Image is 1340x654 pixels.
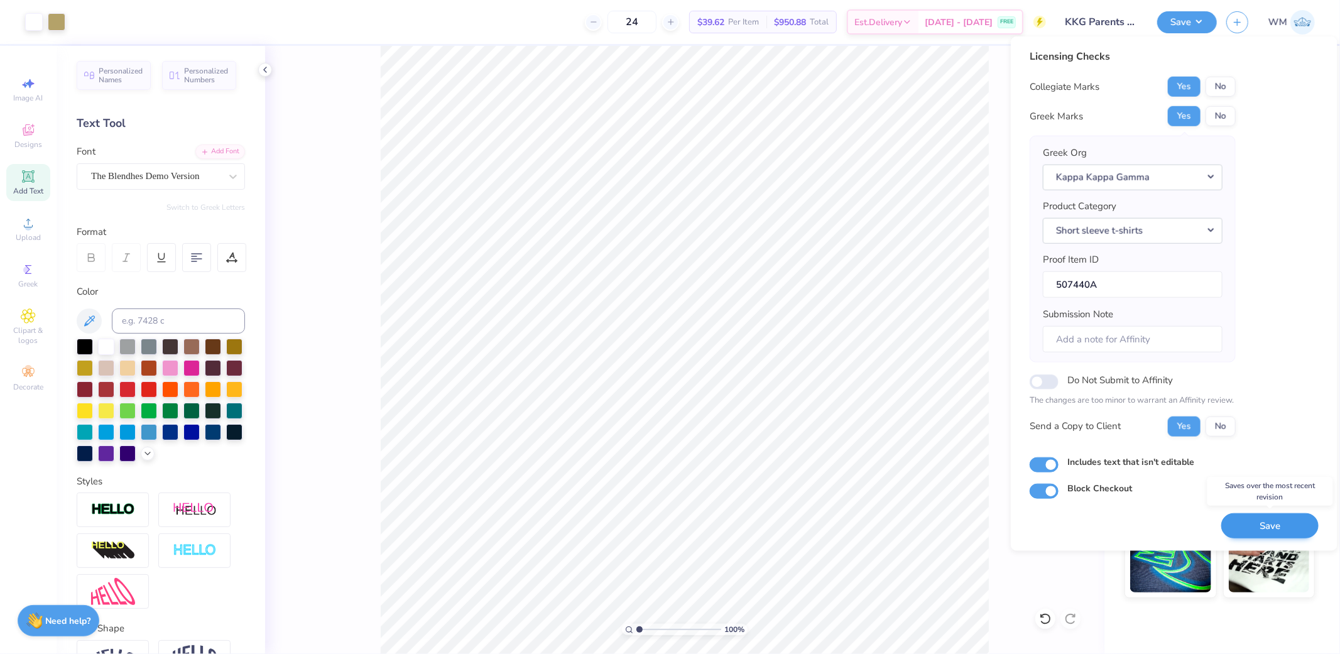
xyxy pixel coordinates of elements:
p: The changes are too minor to warrant an Affinity review. [1030,395,1236,407]
div: Greek Marks [1030,109,1083,124]
label: Do Not Submit to Affinity [1067,372,1173,388]
label: Submission Note [1043,307,1113,322]
span: Personalized Names [99,67,143,84]
span: Decorate [13,382,43,392]
img: Glow in the Dark Ink [1130,530,1211,592]
label: Product Category [1043,199,1116,214]
button: Yes [1168,77,1201,97]
span: Total [810,16,829,29]
img: Negative Space [173,543,217,558]
button: Switch to Greek Letters [166,202,245,212]
strong: Need help? [46,615,91,627]
button: Kappa Kappa Gamma [1043,164,1223,190]
button: No [1206,106,1236,126]
input: e.g. 7428 c [112,308,245,334]
span: Per Item [728,16,759,29]
img: Water based Ink [1229,530,1310,592]
button: No [1206,77,1236,97]
span: $39.62 [697,16,724,29]
span: WM [1268,15,1287,30]
div: Format [77,225,246,239]
input: – – [607,11,656,33]
a: WM [1268,10,1315,35]
span: Est. Delivery [854,16,902,29]
span: 100 % [724,624,744,635]
img: Shadow [173,502,217,518]
img: Wilfredo Manabat [1290,10,1315,35]
input: Untitled Design [1055,9,1148,35]
img: Free Distort [91,578,135,605]
label: Font [77,144,95,159]
div: Licensing Checks [1030,49,1236,64]
label: Proof Item ID [1043,253,1099,267]
span: Add Text [13,186,43,196]
span: Upload [16,232,41,243]
button: No [1206,416,1236,436]
span: Clipart & logos [6,325,50,346]
div: Add Font [195,144,245,159]
span: FREE [1000,18,1013,26]
button: Short sleeve t-shirts [1043,217,1223,243]
div: Saves over the most recent revision [1207,477,1333,506]
div: Color [77,285,245,299]
span: Greek [19,279,38,289]
button: Save [1157,11,1217,33]
label: Includes text that isn't editable [1067,455,1194,468]
div: Text Shape [77,621,245,636]
button: Yes [1168,416,1201,436]
img: Stroke [91,503,135,517]
div: Styles [77,474,245,489]
div: Collegiate Marks [1030,80,1099,94]
button: Save [1221,513,1319,538]
button: Yes [1168,106,1201,126]
span: Image AI [14,93,43,103]
img: 3d Illusion [91,541,135,561]
span: [DATE] - [DATE] [925,16,993,29]
span: Personalized Numbers [184,67,229,84]
div: Send a Copy to Client [1030,419,1121,433]
span: Designs [14,139,42,150]
label: Block Checkout [1067,482,1132,495]
span: $950.88 [774,16,806,29]
div: Text Tool [77,115,245,132]
label: Greek Org [1043,146,1087,160]
input: Add a note for Affinity [1043,325,1223,352]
